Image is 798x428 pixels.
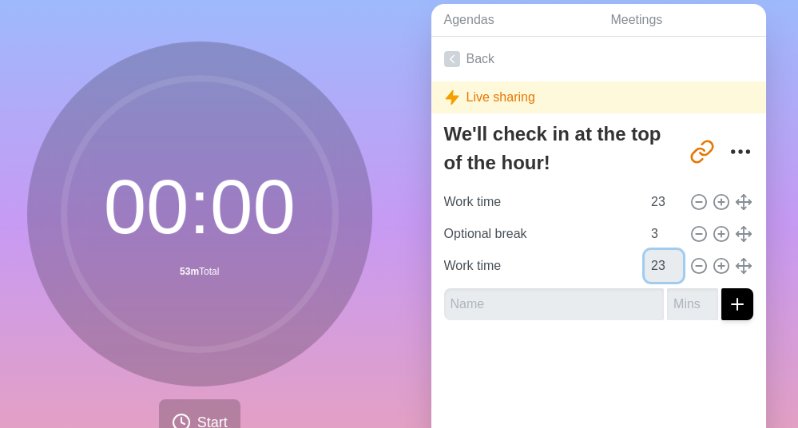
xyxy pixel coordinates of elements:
[444,288,665,320] input: Name
[438,218,642,250] input: Name
[645,218,683,250] input: Mins
[598,4,766,37] a: Meetings
[431,4,598,37] a: Agendas
[431,37,767,81] a: Back
[725,136,756,168] button: More
[645,186,683,218] input: Mins
[667,288,718,320] input: Mins
[645,250,683,282] input: Mins
[686,136,718,168] button: Share link
[431,81,767,113] div: Live sharing
[438,250,642,282] input: Name
[438,186,642,218] input: Name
